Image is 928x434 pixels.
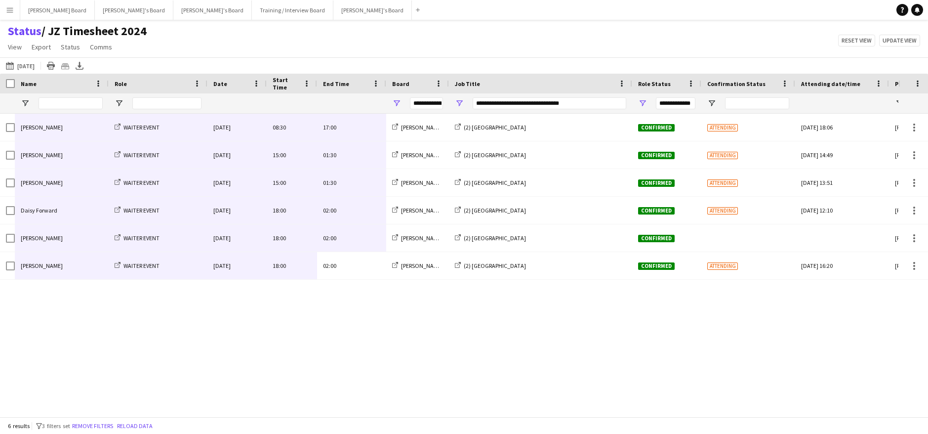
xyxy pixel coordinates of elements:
[207,141,267,169] div: [DATE]
[401,262,463,269] span: [PERSON_NAME]'s Board
[267,169,317,196] div: 15:00
[707,152,738,159] span: Attending
[392,262,463,269] a: [PERSON_NAME]'s Board
[21,234,63,242] span: [PERSON_NAME]
[132,97,202,109] input: Role Filter Input
[879,35,920,46] button: Update view
[317,169,386,196] div: 01:30
[801,114,883,141] div: [DATE] 18:06
[392,207,463,214] a: [PERSON_NAME]'s Board
[455,234,526,242] a: (2) [GEOGRAPHIC_DATA]
[57,41,84,53] a: Status
[123,151,160,159] span: WAITER EVENT
[8,24,41,39] a: Status
[207,169,267,196] div: [DATE]
[801,197,883,224] div: [DATE] 12:10
[317,197,386,224] div: 02:00
[207,197,267,224] div: [DATE]
[4,60,37,72] button: [DATE]
[273,76,299,91] span: Start Time
[464,207,526,214] span: (2) [GEOGRAPHIC_DATA]
[21,124,63,131] span: [PERSON_NAME]
[895,99,904,108] button: Open Filter Menu
[21,99,30,108] button: Open Filter Menu
[638,179,675,187] span: Confirmed
[464,151,526,159] span: (2) [GEOGRAPHIC_DATA]
[115,234,160,242] a: WAITER EVENT
[70,421,115,432] button: Remove filters
[115,124,160,131] a: WAITER EVENT
[455,99,464,108] button: Open Filter Menu
[28,41,55,53] a: Export
[464,179,526,186] span: (2) [GEOGRAPHIC_DATA]
[21,179,63,186] span: [PERSON_NAME]
[455,124,526,131] a: (2) [GEOGRAPHIC_DATA]
[123,124,160,131] span: WAITER EVENT
[207,224,267,252] div: [DATE]
[21,151,63,159] span: [PERSON_NAME]
[725,97,789,109] input: Confirmation Status Filter Input
[317,141,386,169] div: 01:30
[464,234,526,242] span: (2) [GEOGRAPHIC_DATA]
[123,179,160,186] span: WAITER EVENT
[707,124,738,131] span: Attending
[213,80,227,87] span: Date
[638,99,647,108] button: Open Filter Menu
[59,60,71,72] app-action-btn: Crew files as ZIP
[45,60,57,72] app-action-btn: Print
[392,179,463,186] a: [PERSON_NAME]'s Board
[401,151,463,159] span: [PERSON_NAME]'s Board
[801,141,883,169] div: [DATE] 14:49
[123,207,160,214] span: WAITER EVENT
[21,207,57,214] span: Daisy Forward
[392,151,463,159] a: [PERSON_NAME]'s Board
[401,234,463,242] span: [PERSON_NAME]'s Board
[207,114,267,141] div: [DATE]
[90,43,112,51] span: Comms
[41,24,147,39] span: JZ Timesheet 2024
[4,41,26,53] a: View
[392,124,463,131] a: [PERSON_NAME]'s Board
[801,169,883,196] div: [DATE] 13:51
[252,0,333,20] button: Training / Interview Board
[455,80,480,87] span: Job Title
[317,224,386,252] div: 02:00
[267,197,317,224] div: 18:00
[638,262,675,270] span: Confirmed
[455,207,526,214] a: (2) [GEOGRAPHIC_DATA]
[707,179,738,187] span: Attending
[455,179,526,186] a: (2) [GEOGRAPHIC_DATA]
[42,422,70,430] span: 3 filters set
[115,151,160,159] a: WAITER EVENT
[115,80,127,87] span: Role
[115,262,160,269] a: WAITER EVENT
[95,0,173,20] button: [PERSON_NAME]'s Board
[32,43,51,51] span: Export
[21,262,63,269] span: [PERSON_NAME]
[464,262,526,269] span: (2) [GEOGRAPHIC_DATA]
[707,99,716,108] button: Open Filter Menu
[638,80,671,87] span: Role Status
[267,224,317,252] div: 18:00
[61,43,80,51] span: Status
[638,235,675,242] span: Confirmed
[392,99,401,108] button: Open Filter Menu
[464,124,526,131] span: (2) [GEOGRAPHIC_DATA]
[39,97,103,109] input: Name Filter Input
[317,252,386,279] div: 02:00
[115,99,123,108] button: Open Filter Menu
[401,207,463,214] span: [PERSON_NAME]'s Board
[267,252,317,279] div: 18:00
[401,179,463,186] span: [PERSON_NAME]'s Board
[21,80,37,87] span: Name
[267,141,317,169] div: 15:00
[392,80,409,87] span: Board
[707,207,738,215] span: Attending
[74,60,85,72] app-action-btn: Export XLSX
[8,43,22,51] span: View
[455,262,526,269] a: (2) [GEOGRAPHIC_DATA]
[323,80,349,87] span: End Time
[392,234,463,242] a: [PERSON_NAME]'s Board
[638,207,675,215] span: Confirmed
[173,0,252,20] button: [PERSON_NAME]'s Board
